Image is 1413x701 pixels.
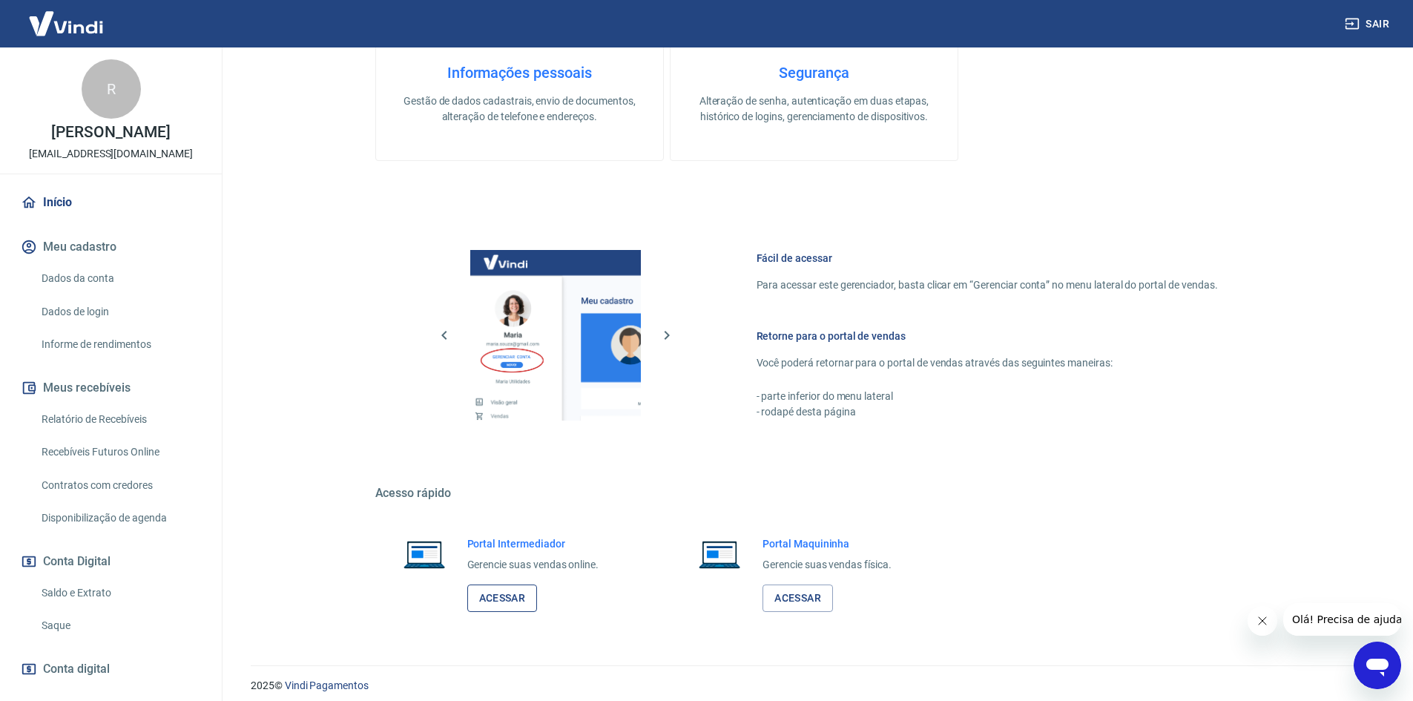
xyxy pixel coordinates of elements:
[18,372,204,404] button: Meus recebíveis
[36,404,204,435] a: Relatório de Recebíveis
[763,557,892,573] p: Gerencie suas vendas física.
[36,611,204,641] a: Saque
[9,10,125,22] span: Olá! Precisa de ajuda?
[1283,603,1401,636] iframe: Mensagem da empresa
[1248,606,1277,636] iframe: Fechar mensagem
[470,250,641,421] img: Imagem da dashboard mostrando o botão de gerenciar conta na sidebar no lado esquerdo
[251,678,1377,694] p: 2025 ©
[36,578,204,608] a: Saldo e Extrato
[36,329,204,360] a: Informe de rendimentos
[1354,642,1401,689] iframe: Botão para abrir a janela de mensagens
[757,251,1218,266] h6: Fácil de acessar
[18,231,204,263] button: Meu cadastro
[467,536,599,551] h6: Portal Intermediador
[688,536,751,572] img: Imagem de um notebook aberto
[36,297,204,327] a: Dados de login
[467,557,599,573] p: Gerencie suas vendas online.
[757,404,1218,420] p: - rodapé desta página
[694,93,934,125] p: Alteração de senha, autenticação em duas etapas, histórico de logins, gerenciamento de dispositivos.
[36,503,204,533] a: Disponibilização de agenda
[763,585,833,612] a: Acessar
[393,536,455,572] img: Imagem de um notebook aberto
[757,355,1218,371] p: Você poderá retornar para o portal de vendas através das seguintes maneiras:
[36,437,204,467] a: Recebíveis Futuros Online
[757,389,1218,404] p: - parte inferior do menu lateral
[36,263,204,294] a: Dados da conta
[18,653,204,685] a: Conta digital
[757,277,1218,293] p: Para acessar este gerenciador, basta clicar em “Gerenciar conta” no menu lateral do portal de ven...
[375,486,1254,501] h5: Acesso rápido
[51,125,170,140] p: [PERSON_NAME]
[18,186,204,219] a: Início
[82,59,141,119] div: R
[36,470,204,501] a: Contratos com credores
[43,659,110,679] span: Conta digital
[400,93,639,125] p: Gestão de dados cadastrais, envio de documentos, alteração de telefone e endereços.
[285,679,369,691] a: Vindi Pagamentos
[400,64,639,82] h4: Informações pessoais
[29,146,193,162] p: [EMAIL_ADDRESS][DOMAIN_NAME]
[467,585,538,612] a: Acessar
[18,545,204,578] button: Conta Digital
[757,329,1218,343] h6: Retorne para o portal de vendas
[1342,10,1395,38] button: Sair
[18,1,114,46] img: Vindi
[694,64,934,82] h4: Segurança
[763,536,892,551] h6: Portal Maquininha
